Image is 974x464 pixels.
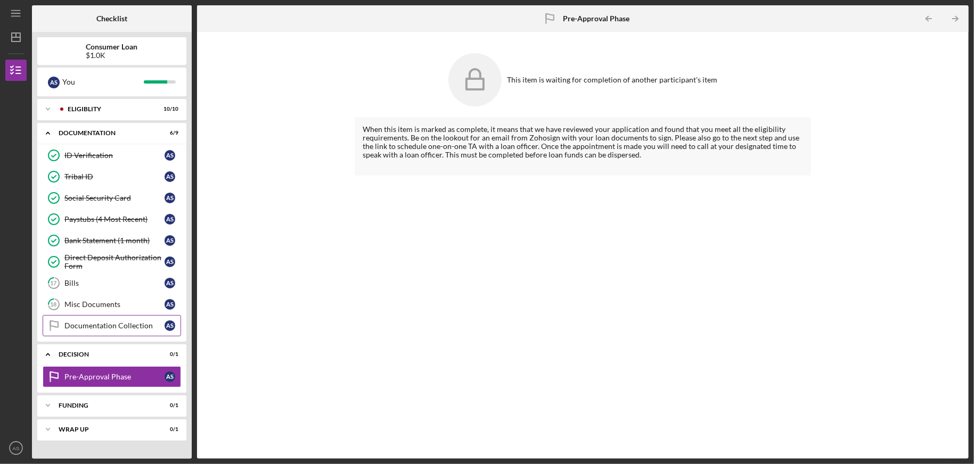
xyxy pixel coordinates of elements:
[43,315,181,336] a: Documentation CollectionAS
[43,187,181,209] a: Social Security CardAS
[86,51,138,60] div: $1.0K
[64,172,165,181] div: Tribal ID
[43,294,181,315] a: 18Misc DocumentsAS
[59,351,152,358] div: Decision
[64,236,165,245] div: Bank Statement (1 month)
[43,366,181,387] a: Pre-Approval PhaseAS
[165,256,175,267] div: A S
[165,278,175,288] div: A S
[165,371,175,382] div: A S
[159,351,178,358] div: 0 / 1
[59,402,152,409] div: Funding
[165,214,175,225] div: A S
[64,300,165,309] div: Misc Documents
[13,445,20,451] text: AS
[159,402,178,409] div: 0 / 1
[159,426,178,433] div: 0 / 1
[43,166,181,187] a: Tribal IDAS
[165,320,175,331] div: A S
[64,194,165,202] div: Social Security Card
[64,279,165,287] div: Bills
[62,73,144,91] div: You
[64,215,165,223] div: Paystubs (4 Most Recent)
[165,171,175,182] div: A S
[165,193,175,203] div: A S
[563,14,629,23] b: Pre-Approval Phase
[43,209,181,230] a: Paystubs (4 Most Recent)AS
[165,299,175,310] div: A S
[43,230,181,251] a: Bank Statement (1 month)AS
[64,372,165,381] div: Pre-Approval Phase
[5,437,27,459] button: AS
[51,280,58,287] tspan: 17
[64,151,165,160] div: ID Verification
[43,251,181,272] a: Direct Deposit Authorization FormAS
[159,130,178,136] div: 6 / 9
[59,130,152,136] div: Documentation
[43,145,181,166] a: ID VerificationAS
[96,14,127,23] b: Checklist
[64,253,165,270] div: Direct Deposit Authorization Form
[43,272,181,294] a: 17BillsAS
[51,301,57,308] tspan: 18
[86,43,138,51] b: Consumer Loan
[68,106,152,112] div: Eligiblity
[165,150,175,161] div: A S
[159,106,178,112] div: 10 / 10
[64,321,165,330] div: Documentation Collection
[48,77,60,88] div: A S
[59,426,152,433] div: Wrap up
[363,125,803,168] div: When this item is marked as complete, it means that we have reviewed your application and found t...
[507,76,717,84] div: This item is waiting for completion of another participant's item
[165,235,175,246] div: A S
